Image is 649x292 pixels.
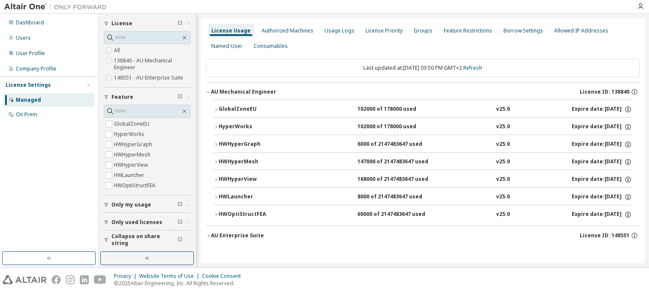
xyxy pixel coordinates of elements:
div: Consumables [254,43,288,50]
button: License [104,14,190,33]
div: AU Mechanical Engineer [211,88,276,95]
div: HWHyperGraph [219,141,295,148]
div: Expire date: [DATE] [572,106,632,113]
div: HWHyperMesh [219,158,295,166]
span: Clear filter [178,219,183,226]
div: Allowed IP Addresses [554,27,608,34]
img: youtube.svg [94,275,106,284]
div: Usage Logs [324,27,354,34]
button: HyperWorks102000 of 178000 usedv25.0Expire date:[DATE] [213,118,632,136]
div: License Usage [211,27,251,34]
div: HWHyperView [219,176,295,183]
div: v25.0 [496,211,510,218]
div: Website Terms of Use [139,273,202,280]
span: Feature [111,94,133,100]
button: HWOptiStructFEA60000 of 2147483647 usedv25.0Expire date:[DATE] [213,205,632,224]
div: 60000 of 2147483647 used [357,211,434,218]
div: Named User [211,43,243,50]
div: Expire date: [DATE] [572,176,632,183]
div: Dashboard [16,19,44,26]
button: HWHyperView168000 of 2147483647 usedv25.0Expire date:[DATE] [213,170,632,189]
div: Authorized Machines [262,27,313,34]
div: Expire date: [DATE] [572,211,632,218]
span: License ID: 148551 [580,232,629,239]
img: linkedin.svg [80,275,89,284]
button: HWLauncher8000 of 2147483647 usedv25.0Expire date:[DATE] [213,188,632,206]
div: Groups [414,27,433,34]
div: Expire date: [DATE] [572,141,632,148]
label: HyperWorks [114,129,146,139]
div: v25.0 [496,176,510,183]
div: HWOptiStructFEA [219,211,295,218]
button: HWHyperMesh147000 of 2147483647 usedv25.0Expire date:[DATE] [213,153,632,171]
div: Cookie Consent [202,273,246,280]
div: 102000 of 178000 used [357,123,434,131]
div: v25.0 [496,106,510,113]
label: All [114,45,122,56]
span: License ID: 138840 [580,88,629,95]
div: User Profile [16,50,45,57]
div: License Settings [6,82,51,88]
span: Clear filter [178,201,183,208]
div: v25.0 [496,158,510,166]
div: 147000 of 2147483647 used [357,158,434,166]
img: facebook.svg [52,275,61,284]
label: 148551 - AU Enterprise Suite [114,73,185,83]
button: Feature [104,88,190,106]
span: Only my usage [111,201,151,208]
div: AU Enterprise Suite [211,232,264,239]
span: Clear filter [178,94,183,100]
div: GlobalZoneEU [219,106,295,113]
button: GlobalZoneEU102000 of 178000 usedv25.0Expire date:[DATE] [213,100,632,119]
label: HWHyperMesh [114,150,152,160]
div: Feature Restrictions [444,27,492,34]
span: Collapse on share string [111,233,178,247]
div: 6000 of 2147483647 used [357,141,434,148]
label: HWHyperView [114,160,149,170]
div: HyperWorks [219,123,295,131]
button: Collapse on share string [104,230,190,249]
span: License [111,20,132,27]
div: HWLauncher [219,193,295,201]
button: AU Mechanical EngineerLicense ID: 138840 [206,83,640,101]
span: Clear filter [178,20,183,27]
a: Refresh [463,64,482,71]
div: Privacy [114,273,139,280]
label: 138840 - AU Mechanical Engineer [114,56,190,73]
div: 8000 of 2147483647 used [357,193,434,201]
img: Altair One [4,3,111,11]
img: instagram.svg [66,275,75,284]
div: Managed [16,97,41,103]
span: Only used licenses [111,219,162,226]
button: HWHyperGraph6000 of 2147483647 usedv25.0Expire date:[DATE] [213,135,632,154]
button: Only used licenses [104,213,190,232]
button: Only my usage [104,195,190,214]
div: Expire date: [DATE] [572,123,632,131]
label: HWOptiStructFEA [114,180,157,191]
div: 168000 of 2147483647 used [357,176,434,183]
div: Last updated at: [DATE] 03:50 PM GMT+2 [206,59,640,77]
span: Clear filter [178,236,183,243]
div: v25.0 [496,123,510,131]
div: Company Profile [16,65,56,72]
div: v25.0 [496,141,510,148]
button: AU Enterprise SuiteLicense ID: 148551 [206,226,640,245]
div: On Prem [16,111,37,118]
p: © 2025 Altair Engineering, Inc. All Rights Reserved. [114,280,246,287]
label: HWLauncher [114,170,146,180]
div: Users [16,35,31,41]
div: 102000 of 178000 used [357,106,434,113]
label: GlobalZoneEU [114,119,151,129]
div: Borrow Settings [503,27,543,34]
div: v25.0 [496,193,510,201]
img: altair_logo.svg [3,275,47,284]
div: Expire date: [DATE] [572,193,632,201]
div: License Priority [365,27,403,34]
label: HWHyperGraph [114,139,154,150]
div: Expire date: [DATE] [572,158,632,166]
